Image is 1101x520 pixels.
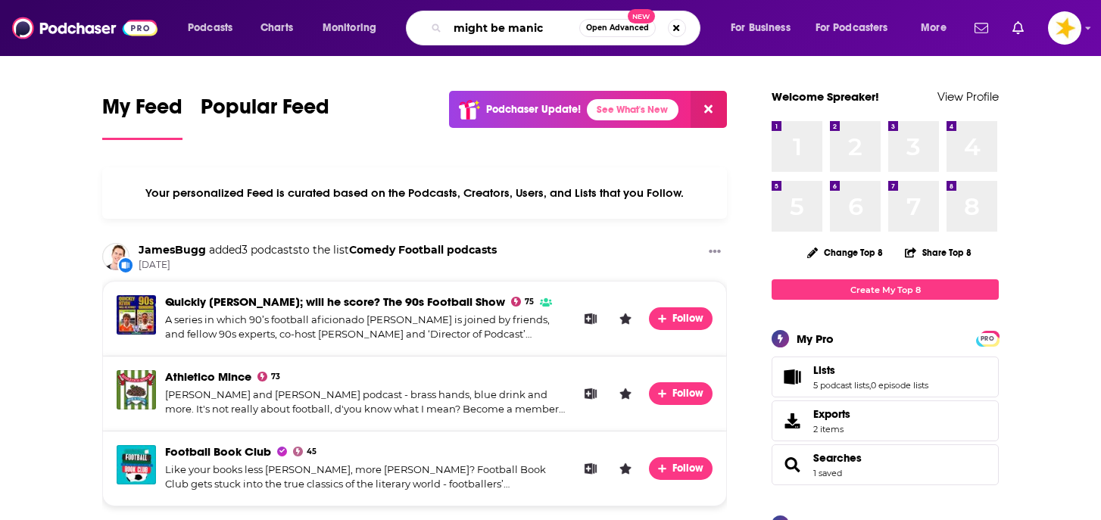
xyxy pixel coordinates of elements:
[448,16,579,40] input: Search podcasts, credits, & more...
[649,307,713,330] button: Follow
[968,15,994,41] a: Show notifications dropdown
[165,462,567,492] div: Like your books less [PERSON_NAME], more [PERSON_NAME]? Football Book Club gets stuck into the tr...
[139,243,497,257] h3: to the list
[139,243,206,257] a: JamesBugg
[102,167,727,219] div: Your personalized Feed is curated based on the Podcasts, Creators, Users, and Lists that you Follow.
[349,243,497,257] a: Comedy Football podcasts
[209,243,298,257] span: added 3 podcasts
[260,17,293,39] span: Charts
[165,294,505,309] span: Quickly [PERSON_NAME]; will he score? The 90s Football Show
[102,94,182,129] span: My Feed
[869,380,871,391] span: ,
[177,16,252,40] button: open menu
[731,17,791,39] span: For Business
[614,382,637,405] button: Leave a Rating
[165,444,271,459] a: Football Book Club
[257,372,280,381] a: 73
[312,16,396,40] button: open menu
[797,332,834,346] div: My Pro
[139,259,497,272] span: [DATE]
[579,307,602,330] button: Add to List
[813,363,928,377] a: Lists
[165,388,567,417] div: [PERSON_NAME] and [PERSON_NAME] podcast - brass hands, blue drink and more. It's not really about...
[614,457,637,480] button: Leave a Rating
[511,297,534,307] a: 75
[798,243,892,262] button: Change Top 8
[672,462,705,475] span: Follow
[271,374,280,380] span: 73
[188,17,232,39] span: Podcasts
[816,17,888,39] span: For Podcasters
[720,16,809,40] button: open menu
[649,457,713,480] button: Follow
[1048,11,1081,45] img: User Profile
[117,370,156,409] img: Athletico Mince
[772,279,999,300] a: Create My Top 8
[201,94,329,140] a: Popular Feed
[117,295,156,335] img: Quickly Kevin; will he score? The 90s Football Show
[937,89,999,104] a: View Profile
[813,363,835,377] span: Lists
[910,16,965,40] button: open menu
[777,454,807,475] a: Searches
[772,400,999,441] a: Exports
[777,366,807,388] a: Lists
[587,99,678,120] a: See What's New
[813,380,869,391] a: 5 podcast lists
[813,407,850,421] span: Exports
[579,457,602,480] button: Add to List
[165,294,505,309] a: Quickly Kevin; will he score? The 90s Football Show
[703,243,727,262] button: Show More Button
[772,357,999,397] span: Lists
[307,449,317,455] span: 45
[165,313,567,342] div: A series in which 90’s football aficionado [PERSON_NAME] is joined by friends, and fellow 90s exp...
[921,17,947,39] span: More
[904,238,972,267] button: Share Top 8
[486,103,581,116] p: Podchaser Update!
[614,307,637,330] button: Leave a Rating
[117,445,156,484] img: Football Book Club
[12,14,158,42] img: Podchaser - Follow, Share and Rate Podcasts
[978,333,997,344] span: PRO
[323,17,376,39] span: Monitoring
[165,369,251,384] a: Athletico Mince
[1006,15,1030,41] a: Show notifications dropdown
[251,16,302,40] a: Charts
[117,257,134,273] div: New List
[672,312,705,325] span: Follow
[102,94,182,140] a: My Feed
[772,444,999,485] span: Searches
[525,299,534,305] span: 75
[579,382,602,405] button: Add to List
[777,410,807,431] span: Exports
[772,89,879,104] a: Welcome Spreaker!
[813,424,850,434] span: 2 items
[813,451,862,465] a: Searches
[293,447,317,456] a: 45
[806,16,910,40] button: open menu
[871,380,928,391] a: 0 episode lists
[649,382,713,405] button: Follow
[672,387,705,400] span: Follow
[813,468,842,478] a: 1 saved
[201,94,329,129] span: Popular Feed
[579,19,656,37] button: Open AdvancedNew
[628,9,655,23] span: New
[1048,11,1081,45] button: Show profile menu
[586,24,649,32] span: Open Advanced
[978,332,997,344] a: PRO
[102,243,129,270] img: JamesBugg
[1048,11,1081,45] span: Logged in as Spreaker_
[420,11,715,45] div: Search podcasts, credits, & more...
